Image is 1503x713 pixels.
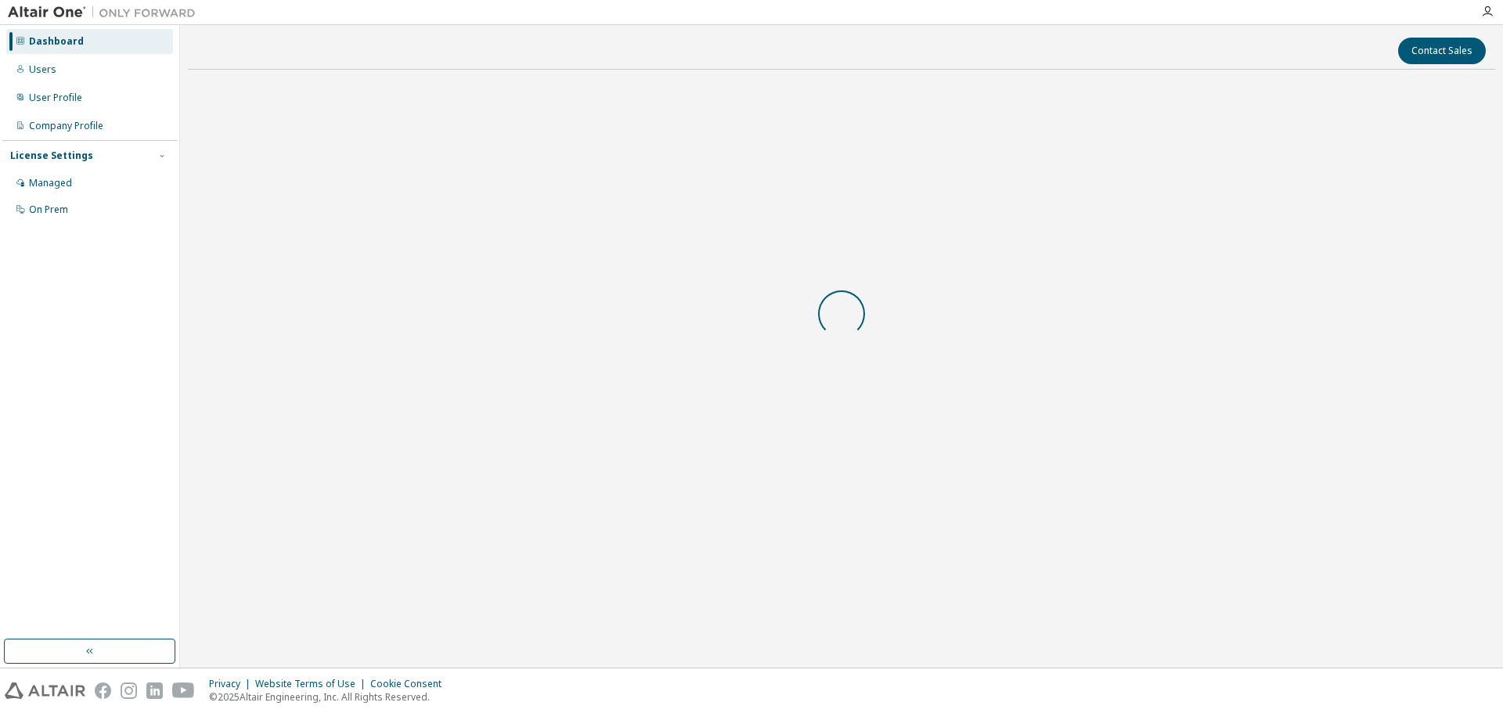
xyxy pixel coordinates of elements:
img: facebook.svg [95,682,111,699]
button: Contact Sales [1398,38,1486,64]
p: © 2025 Altair Engineering, Inc. All Rights Reserved. [209,690,451,704]
div: Website Terms of Use [255,678,370,690]
img: linkedin.svg [146,682,163,699]
div: Cookie Consent [370,678,451,690]
div: Dashboard [29,35,84,48]
div: User Profile [29,92,82,104]
div: Privacy [209,678,255,690]
div: On Prem [29,203,68,216]
div: Company Profile [29,120,103,132]
img: altair_logo.svg [5,682,85,699]
div: License Settings [10,149,93,162]
img: instagram.svg [121,682,137,699]
div: Users [29,63,56,76]
div: Managed [29,177,72,189]
img: youtube.svg [172,682,195,699]
img: Altair One [8,5,204,20]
